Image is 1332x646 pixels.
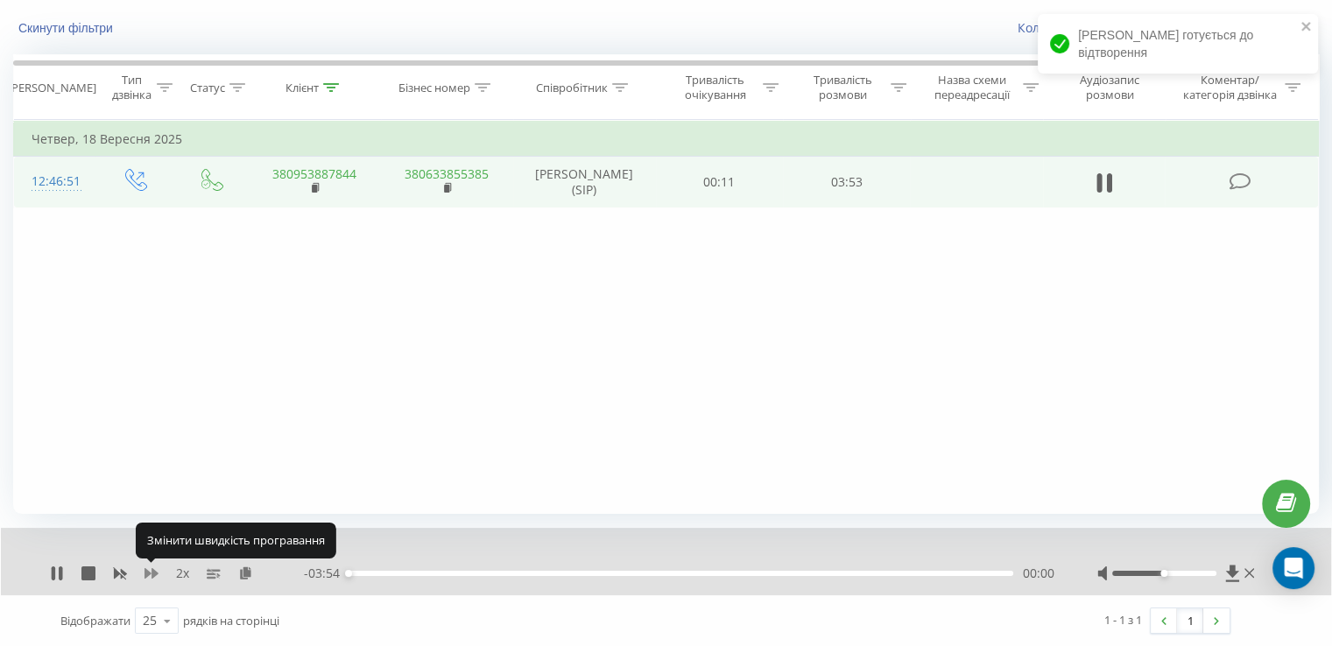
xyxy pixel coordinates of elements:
[1018,19,1319,36] a: Коли дані можуть відрізнятися вiд інших систем
[110,73,152,102] div: Тип дзвінка
[176,565,189,582] span: 2 x
[32,165,78,199] div: 12:46:51
[405,165,489,182] a: 380633855385
[304,565,349,582] span: - 03:54
[1272,547,1314,589] div: Open Intercom Messenger
[513,157,656,207] td: [PERSON_NAME] (SIP)
[1300,19,1313,36] button: close
[190,81,225,95] div: Статус
[1022,565,1054,582] span: 00:00
[285,81,319,95] div: Клієнт
[1178,73,1280,102] div: Коментар/категорія дзвінка
[799,73,886,102] div: Тривалість розмови
[1059,73,1161,102] div: Аудіозапис розмови
[136,523,336,558] div: Змінити швидкість програвання
[272,165,356,182] a: 380953887844
[536,81,608,95] div: Співробітник
[345,570,352,577] div: Accessibility label
[1104,611,1142,628] div: 1 - 1 з 1
[8,81,96,95] div: [PERSON_NAME]
[927,73,1018,102] div: Назва схеми переадресації
[672,73,759,102] div: Тривалість очікування
[143,612,157,629] div: 25
[1177,608,1203,633] a: 1
[1160,570,1167,577] div: Accessibility label
[398,81,470,95] div: Бізнес номер
[13,20,122,36] button: Скинути фільтри
[783,157,910,207] td: 03:53
[183,613,279,628] span: рядків на сторінці
[1038,14,1318,74] div: [PERSON_NAME] готується до відтворення
[656,157,783,207] td: 00:11
[14,122,1319,157] td: Четвер, 18 Вересня 2025
[60,613,130,628] span: Відображати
